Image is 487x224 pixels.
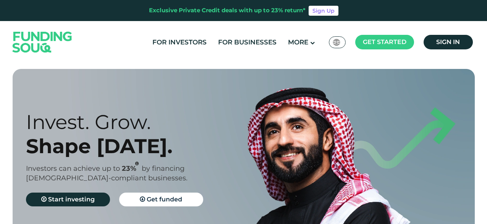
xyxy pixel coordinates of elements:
span: Investors can achieve up to [26,164,120,173]
span: Get started [363,38,406,46]
a: Start investing [26,193,110,206]
img: Logo [5,23,80,61]
span: Start investing [48,196,95,203]
span: Get funded [147,196,182,203]
div: Invest. Grow. [26,110,257,134]
a: For Businesses [216,36,278,49]
a: Get funded [119,193,203,206]
div: Exclusive Private Credit deals with up to 23% return* [149,6,306,15]
div: Shape [DATE]. [26,134,257,158]
img: SA Flag [333,39,340,46]
a: Sign Up [309,6,338,16]
a: Sign in [424,35,473,49]
span: 23% [122,164,142,173]
a: For Investors [150,36,209,49]
i: 23% IRR (expected) ~ 15% Net yield (expected) [135,162,139,166]
span: More [288,38,308,46]
span: by financing [DEMOGRAPHIC_DATA]-compliant businesses. [26,164,188,182]
span: Sign in [436,38,460,46]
